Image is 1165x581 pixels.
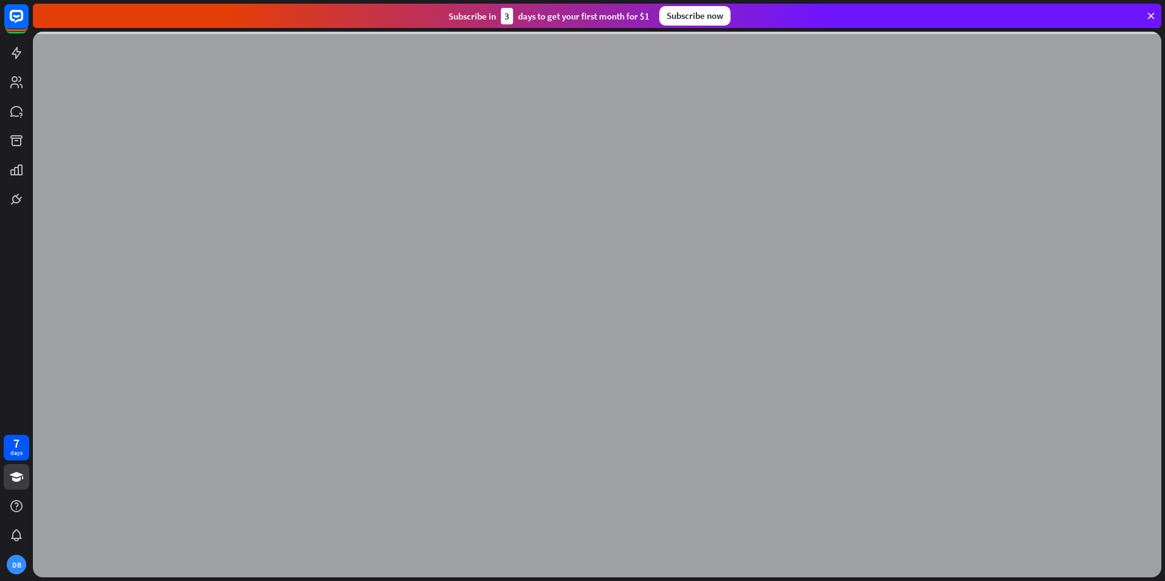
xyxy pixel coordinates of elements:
[7,555,26,574] div: DB
[659,6,731,26] div: Subscribe now
[10,449,23,457] div: days
[13,438,19,449] div: 7
[501,8,513,24] div: 3
[448,8,650,24] div: Subscribe in days to get your first month for $1
[4,435,29,460] a: 7 days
